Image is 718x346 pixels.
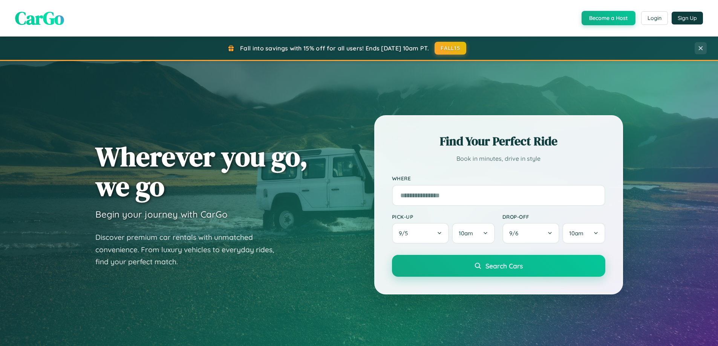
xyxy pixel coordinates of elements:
[392,153,605,164] p: Book in minutes, drive in style
[485,262,523,270] span: Search Cars
[452,223,494,244] button: 10am
[392,175,605,182] label: Where
[392,255,605,277] button: Search Cars
[582,11,635,25] button: Become a Host
[392,213,495,220] label: Pick-up
[95,142,308,201] h1: Wherever you go, we go
[435,42,466,55] button: FALL15
[569,230,583,237] span: 10am
[95,231,284,268] p: Discover premium car rentals with unmatched convenience. From luxury vehicles to everyday rides, ...
[392,133,605,149] h2: Find Your Perfect Ride
[562,223,605,244] button: 10am
[502,223,560,244] button: 9/6
[240,44,429,52] span: Fall into savings with 15% off for all users! Ends [DATE] 10am PT.
[502,213,605,220] label: Drop-off
[95,209,228,220] h3: Begin your journey with CarGo
[641,11,668,25] button: Login
[672,12,703,24] button: Sign Up
[15,6,64,30] span: CarGo
[392,223,449,244] button: 9/5
[509,230,522,237] span: 9 / 6
[399,230,412,237] span: 9 / 5
[459,230,473,237] span: 10am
